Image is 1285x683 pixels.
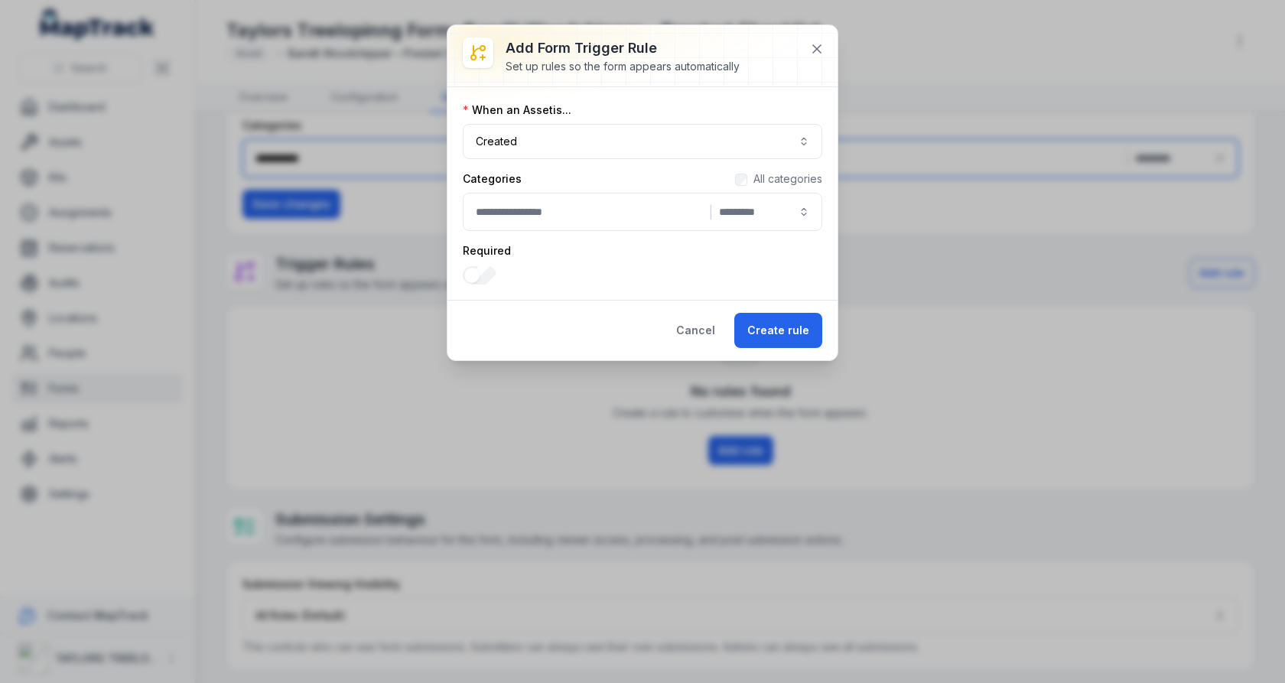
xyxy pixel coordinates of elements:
button: | [463,193,822,231]
label: Categories [463,171,522,187]
h3: Add form trigger rule [506,37,740,59]
label: When an Asset is... [463,102,571,118]
label: Required [463,243,511,259]
button: Created [463,124,822,159]
label: All categories [753,171,822,187]
button: Cancel [663,313,728,348]
input: :rni:-form-item-label [463,266,496,285]
div: Set up rules so the form appears automatically [506,59,740,74]
button: Create rule [734,313,822,348]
